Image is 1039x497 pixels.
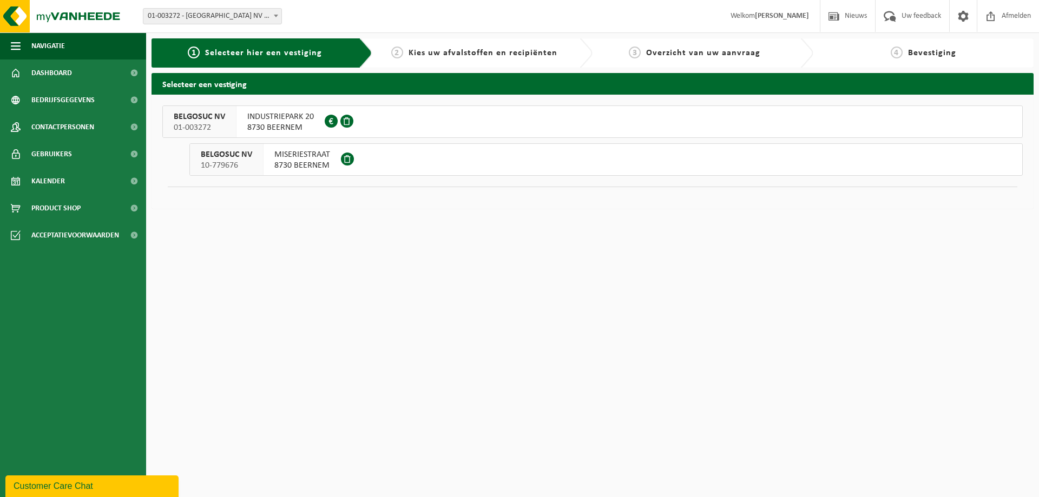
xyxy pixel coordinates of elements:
button: BELGOSUC NV 01-003272 INDUSTRIEPARK 208730 BEERNEM [162,105,1023,138]
span: 8730 BEERNEM [247,122,314,133]
span: MISERIESTRAAT [274,149,330,160]
span: Overzicht van uw aanvraag [646,49,760,57]
span: 1 [188,47,200,58]
span: 8730 BEERNEM [274,160,330,171]
strong: [PERSON_NAME] [755,12,809,20]
span: 2 [391,47,403,58]
span: Bevestiging [908,49,956,57]
span: Kies uw afvalstoffen en recipiënten [409,49,557,57]
span: Contactpersonen [31,114,94,141]
span: BELGOSUC NV [201,149,252,160]
span: Acceptatievoorwaarden [31,222,119,249]
span: 01-003272 [174,122,225,133]
span: Bedrijfsgegevens [31,87,95,114]
span: 4 [891,47,903,58]
span: Kalender [31,168,65,195]
span: 3 [629,47,641,58]
span: 10-779676 [201,160,252,171]
span: 01-003272 - BELGOSUC NV - BEERNEM [143,8,282,24]
span: Navigatie [31,32,65,59]
span: BELGOSUC NV [174,111,225,122]
iframe: chat widget [5,473,181,497]
span: Dashboard [31,59,72,87]
span: 01-003272 - BELGOSUC NV - BEERNEM [143,9,281,24]
button: BELGOSUC NV 10-779676 MISERIESTRAAT8730 BEERNEM [189,143,1023,176]
span: Selecteer hier een vestiging [205,49,322,57]
span: INDUSTRIEPARK 20 [247,111,314,122]
span: Product Shop [31,195,81,222]
span: Gebruikers [31,141,72,168]
h2: Selecteer een vestiging [152,73,1034,94]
